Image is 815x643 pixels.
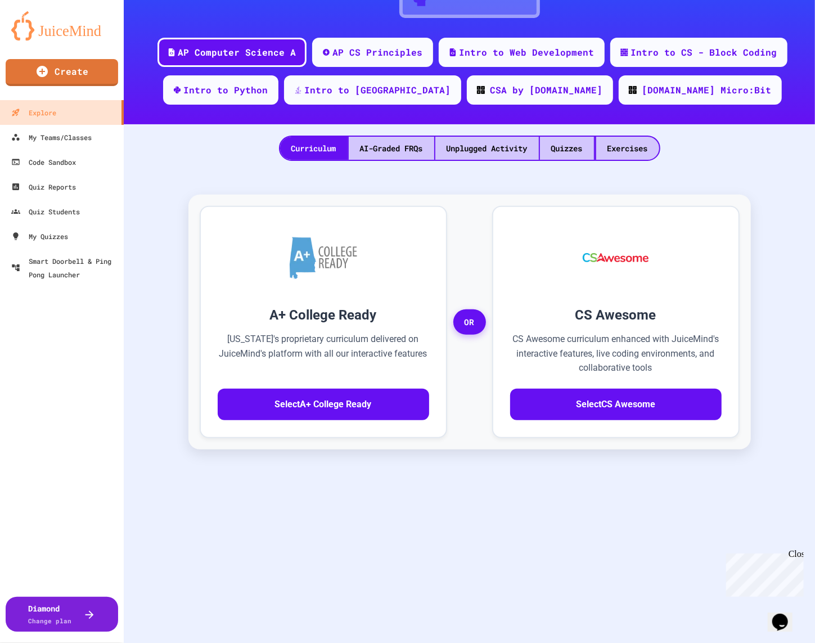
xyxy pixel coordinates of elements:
div: Quizzes [540,137,594,160]
div: AI-Graded FRQs [349,137,434,160]
div: Unplugged Activity [435,137,539,160]
p: CS Awesome curriculum enhanced with JuiceMind's interactive features, live coding environments, a... [510,332,722,375]
iframe: chat widget [722,549,804,597]
div: Curriculum [280,137,348,160]
img: CS Awesome [571,224,660,291]
div: Quiz Students [11,205,80,218]
span: Change plan [29,617,72,625]
img: A+ College Ready [290,237,357,279]
div: My Teams/Classes [11,131,92,144]
div: Code Sandbox [11,155,76,169]
div: Quiz Reports [11,180,76,194]
div: Exercises [596,137,659,160]
p: [US_STATE]'s proprietary curriculum delivered on JuiceMind's platform with all our interactive fe... [218,332,429,375]
div: CSA by [DOMAIN_NAME] [490,83,603,97]
div: Intro to Python [184,83,268,97]
button: SelectA+ College Ready [218,389,429,420]
div: Intro to [GEOGRAPHIC_DATA] [305,83,451,97]
div: My Quizzes [11,230,68,243]
img: CODE_logo_RGB.png [629,86,637,94]
span: OR [453,309,486,335]
div: [DOMAIN_NAME] Micro:Bit [642,83,772,97]
div: Smart Doorbell & Ping Pong Launcher [11,254,119,281]
div: AP Computer Science A [178,46,296,59]
h3: A+ College Ready [218,305,429,325]
div: Explore [11,106,56,119]
iframe: chat widget [768,598,804,632]
div: Intro to CS - Block Coding [631,46,777,59]
div: Diamond [29,602,72,626]
button: SelectCS Awesome [510,389,722,420]
h3: CS Awesome [510,305,722,325]
img: logo-orange.svg [11,11,112,41]
div: AP CS Principles [333,46,423,59]
img: CODE_logo_RGB.png [477,86,485,94]
a: Create [6,59,118,86]
div: Chat with us now!Close [4,5,78,71]
div: Intro to Web Development [460,46,595,59]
